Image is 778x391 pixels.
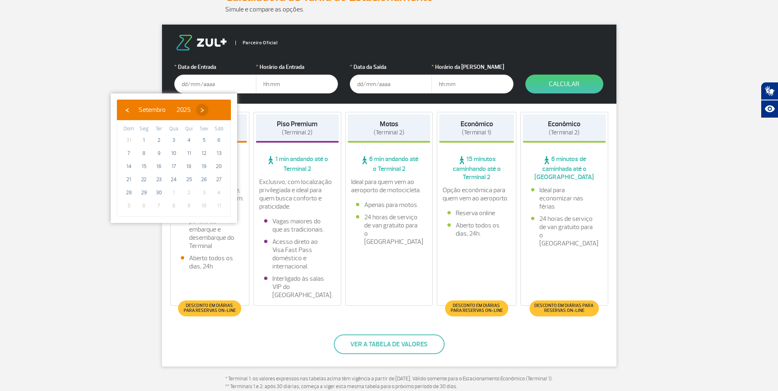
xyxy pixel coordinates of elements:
[167,199,180,212] span: 8
[183,147,196,160] span: 11
[111,93,237,223] bs-datepicker-container: calendar
[264,238,331,271] li: Acesso direto ao Visa Fast Pass doméstico e internacional.
[523,155,606,181] span: 6 minutos de caminhada até o [GEOGRAPHIC_DATA]
[139,106,166,114] span: Setembro
[181,209,239,250] li: Fácil acesso aos pontos de embarque e desembarque do Terminal
[212,160,226,173] span: 20
[356,213,422,246] li: 24 horas de serviço de van gratuito para o [GEOGRAPHIC_DATA]
[256,75,338,93] input: hh:mm
[264,217,331,234] li: Vagas maiores do que as tradicionais.
[351,178,427,194] p: Ideal para quem vem ao aeroporto de motocicleta.
[137,173,151,186] span: 22
[531,186,598,211] li: Ideal para economizar nas férias
[121,104,133,116] span: ‹
[174,75,256,93] input: dd/mm/aaaa
[121,125,137,134] th: weekday
[761,100,778,118] button: Abrir recursos assistivos.
[137,186,151,199] span: 29
[137,199,151,212] span: 6
[167,134,180,147] span: 3
[197,147,210,160] span: 12
[334,334,445,354] button: Ver a tabela de valores
[167,125,182,134] th: weekday
[137,160,151,173] span: 15
[462,129,491,136] span: (Terminal 1)
[197,173,210,186] span: 26
[431,75,513,93] input: hh:mm
[264,275,331,299] li: Interligado às salas VIP do [GEOGRAPHIC_DATA].
[122,186,135,199] span: 28
[181,254,239,271] li: Aberto todos os dias, 24h
[152,134,165,147] span: 2
[212,173,226,186] span: 27
[225,5,553,14] p: Simule e compare as opções.
[137,134,151,147] span: 1
[137,125,152,134] th: weekday
[282,129,313,136] span: (Terminal 2)
[167,173,180,186] span: 24
[167,160,180,173] span: 17
[152,186,165,199] span: 30
[181,125,196,134] th: weekday
[167,186,180,199] span: 1
[183,199,196,212] span: 9
[525,75,603,93] button: Calcular
[461,120,493,128] strong: Econômico
[122,199,135,212] span: 5
[447,221,506,238] li: Aberto todos os dias, 24h.
[374,129,404,136] span: (Terminal 2)
[197,160,210,173] span: 19
[259,178,335,211] p: Exclusivo, com localização privilegiada e ideal para quem busca conforto e praticidade.
[356,201,422,209] li: Apenas para motos.
[443,186,511,202] p: Opção econômica para quem vem ao aeroporto.
[197,134,210,147] span: 5
[122,134,135,147] span: 31
[167,147,180,160] span: 10
[122,173,135,186] span: 21
[152,199,165,212] span: 7
[277,120,317,128] strong: Piso Premium
[122,160,135,173] span: 14
[152,160,165,173] span: 16
[183,134,196,147] span: 4
[534,303,595,313] span: Desconto em diárias para reservas on-line
[350,63,432,71] label: Data da Saída
[137,147,151,160] span: 8
[531,215,598,248] li: 24 horas de serviço de van gratuito para o [GEOGRAPHIC_DATA]
[548,120,580,128] strong: Econômico
[350,75,432,93] input: dd/mm/aaaa
[348,155,431,173] span: 6 min andando até o Terminal 2
[183,303,237,313] span: Desconto em diárias para reservas on-line
[256,155,339,173] span: 1 min andando até o Terminal 2
[183,186,196,199] span: 2
[133,104,171,116] button: Setembro
[212,199,226,212] span: 11
[197,186,210,199] span: 3
[761,82,778,118] div: Plugin de acessibilidade da Hand Talk.
[211,125,226,134] th: weekday
[122,147,135,160] span: 7
[256,63,338,71] label: Horário da Entrada
[174,63,256,71] label: Data de Entrada
[196,104,208,116] button: ›
[197,199,210,212] span: 10
[549,129,580,136] span: (Terminal 2)
[212,186,226,199] span: 4
[151,125,167,134] th: weekday
[212,147,226,160] span: 13
[380,120,398,128] strong: Motos
[449,303,504,313] span: Desconto em diárias para reservas on-line
[171,104,196,116] button: 2025
[176,106,191,114] span: 2025
[152,173,165,186] span: 23
[183,173,196,186] span: 25
[235,41,278,45] span: Parceiro Oficial
[152,147,165,160] span: 9
[225,375,553,391] p: * Terminal 1: os valores expressos nas tabelas acima têm vigência a partir de [DATE]. Válido some...
[447,209,506,217] li: Reserva online
[183,160,196,173] span: 18
[174,35,228,50] img: logo-zul.png
[439,155,514,181] span: 15 minutos caminhando até o Terminal 2
[431,63,513,71] label: Horário da [PERSON_NAME]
